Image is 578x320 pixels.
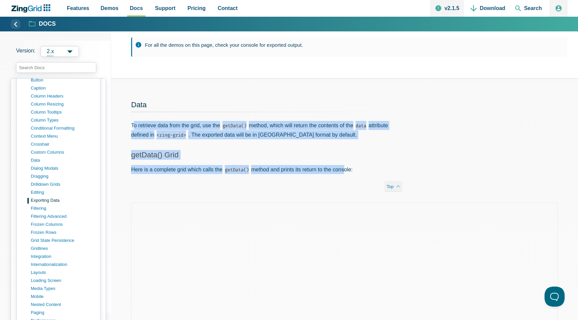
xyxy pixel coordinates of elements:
[31,92,95,100] a: column headers
[154,131,188,139] code: <zing-grid>
[31,180,95,188] a: drilldown grids
[31,164,95,172] a: dialog modals
[218,4,238,13] span: Contact
[31,245,95,253] a: gridlines
[31,100,95,108] a: column resizing
[31,84,95,92] a: caption
[31,285,95,293] a: media types
[31,277,95,285] a: loading screen
[31,116,95,124] a: column types
[31,261,95,269] a: internationalization
[31,148,95,156] a: custom columns
[188,4,206,13] span: Pricing
[11,4,54,13] a: ZingChart Logo. Click to return to the homepage
[31,309,95,317] a: paging
[31,220,95,228] a: frozen columns
[31,212,95,220] a: filtering advanced
[31,172,95,180] a: dragging
[31,76,95,84] a: button
[545,287,565,307] iframe: Help Scout Beacon - Open
[101,4,118,13] span: Demos
[29,20,56,28] a: Docs
[31,253,95,261] a: integration
[31,228,95,236] a: frozen rows
[31,301,95,309] a: nested content
[31,124,95,132] a: conditional formatting
[353,122,369,130] code: data
[31,156,95,164] a: data
[31,196,95,204] a: exporting data
[31,108,95,116] a: column tooltips
[131,165,402,174] p: Here is a complete grid which calls the method and prints its return to the console:
[31,269,95,277] a: layouts
[31,140,95,148] a: crosshair
[16,62,96,73] input: search input
[67,4,89,13] span: Features
[39,21,56,27] strong: Docs
[130,4,143,13] span: Docs
[155,4,175,13] span: Support
[31,236,95,245] a: grid state persistence
[131,121,402,139] p: To retrieve data from the grid, use the method, which will return the contents of the attribute d...
[131,151,179,159] a: getData() Grid
[31,188,95,196] a: editing
[131,101,147,109] a: Data
[16,46,106,57] label: Versions
[145,41,561,49] p: For all the demos on this page, check your console for exported output.
[31,132,95,140] a: context menu
[222,166,251,174] code: getData()
[31,204,95,212] a: filtering
[220,122,249,130] code: getData()
[16,46,35,57] span: Version:
[31,293,95,301] a: mobile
